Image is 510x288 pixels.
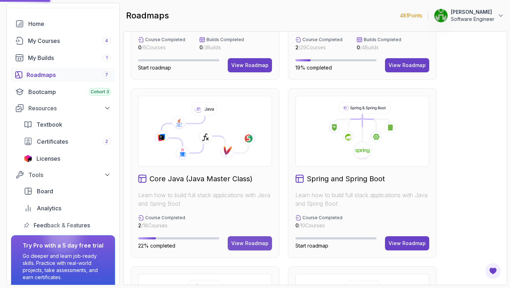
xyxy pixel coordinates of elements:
[231,240,268,247] div: View Roadmap
[34,221,90,229] span: Feedback & Features
[302,37,342,43] p: Course Completed
[357,44,360,50] span: 0
[138,222,141,228] span: 2
[307,174,385,184] h2: Spring and Spring Boot
[199,44,244,51] p: / 3 Builds
[19,201,115,215] a: analytics
[36,154,60,163] span: Licenses
[145,215,185,221] p: Course Completed
[19,117,115,132] a: textbook
[28,88,111,96] div: Bootcamp
[37,204,61,212] span: Analytics
[145,37,185,43] p: Course Completed
[105,38,108,44] span: 4
[28,104,111,112] div: Resources
[295,191,429,208] p: Learn how to build full stack applications with Java and Spring Boot
[138,222,185,229] p: / 18 Courses
[11,17,115,31] a: home
[11,102,115,115] button: Resources
[28,37,111,45] div: My Courses
[357,44,401,51] p: / 4 Builds
[138,191,272,208] p: Learn how to build full stack applications with Java and Spring Boot
[106,55,108,61] span: 1
[149,174,253,184] h2: Core Java (Java Master Class)
[19,184,115,198] a: board
[37,137,68,146] span: Certificates
[36,120,62,129] span: Textbook
[228,58,272,72] button: View Roadmap
[11,168,115,181] button: Tools
[400,12,422,19] p: 481 Points
[295,222,299,228] span: 0
[28,20,111,28] div: Home
[302,215,342,221] p: Course Completed
[19,134,115,149] a: certificates
[24,155,32,162] img: jetbrains icon
[295,65,332,71] span: 19% completed
[484,262,501,279] button: Open Feedback Button
[295,222,342,229] p: / 10 Courses
[19,218,115,232] a: feedback
[37,187,53,195] span: Board
[91,89,109,95] span: Cohort 3
[11,34,115,48] a: courses
[295,44,299,50] span: 2
[11,85,115,99] a: bootcamp
[434,9,504,23] button: user profile image[PERSON_NAME]Software Engineer
[28,171,111,179] div: Tools
[364,37,401,43] p: Builds Completed
[138,243,175,249] span: 22% completed
[138,44,185,51] p: / 6 Courses
[28,54,111,62] div: My Builds
[434,9,448,22] img: user profile image
[138,65,171,71] span: Start roadmap
[228,236,272,250] button: View Roadmap
[231,62,268,69] div: View Roadmap
[105,72,108,78] span: 7
[451,16,494,23] p: Software Engineer
[295,243,328,249] span: Start roadmap
[105,139,108,144] span: 2
[389,62,426,69] div: View Roadmap
[11,51,115,65] a: builds
[23,253,103,281] p: Go deeper and learn job-ready skills. Practice with real-world projects, take assessments, and ea...
[385,236,429,250] button: View Roadmap
[11,68,115,82] a: roadmaps
[206,37,244,43] p: Builds Completed
[451,9,494,16] p: [PERSON_NAME]
[295,44,342,51] p: / 29 Courses
[27,71,111,79] div: Roadmaps
[199,44,203,50] span: 0
[385,58,429,72] button: View Roadmap
[138,44,141,50] span: 0
[389,240,426,247] div: View Roadmap
[126,10,169,21] h2: roadmaps
[19,151,115,166] a: licenses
